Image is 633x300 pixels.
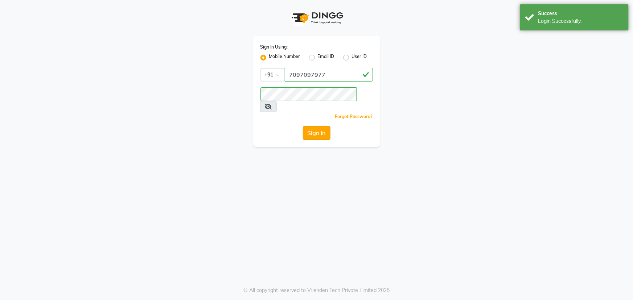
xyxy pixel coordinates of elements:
input: Username [285,68,373,82]
label: Email ID [318,53,334,62]
label: Sign In Using: [260,44,288,50]
button: Sign In [303,126,330,140]
div: Login Successfully. [538,17,623,25]
div: Success [538,10,623,17]
a: Forgot Password? [335,114,373,119]
input: Username [260,87,357,101]
label: Mobile Number [269,53,300,62]
label: User ID [352,53,367,62]
img: logo1.svg [288,7,346,29]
